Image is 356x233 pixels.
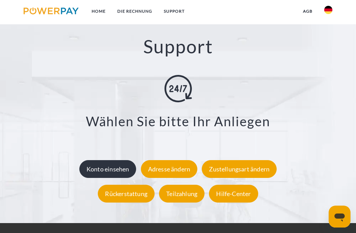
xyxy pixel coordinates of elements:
[297,5,318,17] a: agb
[139,165,199,173] a: Adresse ändern
[207,190,260,197] a: Hilfe-Center
[324,6,332,14] img: de
[24,8,79,14] img: logo-powerpay.svg
[159,185,205,203] div: Teilzahlung
[200,165,278,173] a: Zustellungsart ändern
[158,5,190,17] a: SUPPORT
[141,160,198,178] div: Adresse ändern
[202,160,277,178] div: Zustellungsart ändern
[164,75,192,102] img: online-shopping.svg
[111,5,158,17] a: DIE RECHNUNG
[79,160,136,178] div: Konto einsehen
[3,113,353,130] h3: Wählen Sie bitte Ihr Anliegen
[209,185,258,203] div: Hilfe-Center
[78,165,138,173] a: Konto einsehen
[157,190,206,197] a: Teilzahlung
[3,35,353,58] h2: Support
[86,5,111,17] a: Home
[329,206,351,228] iframe: Schaltfläche zum Öffnen des Messaging-Fensters
[98,185,155,203] div: Rückerstattung
[96,190,156,197] a: Rückerstattung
